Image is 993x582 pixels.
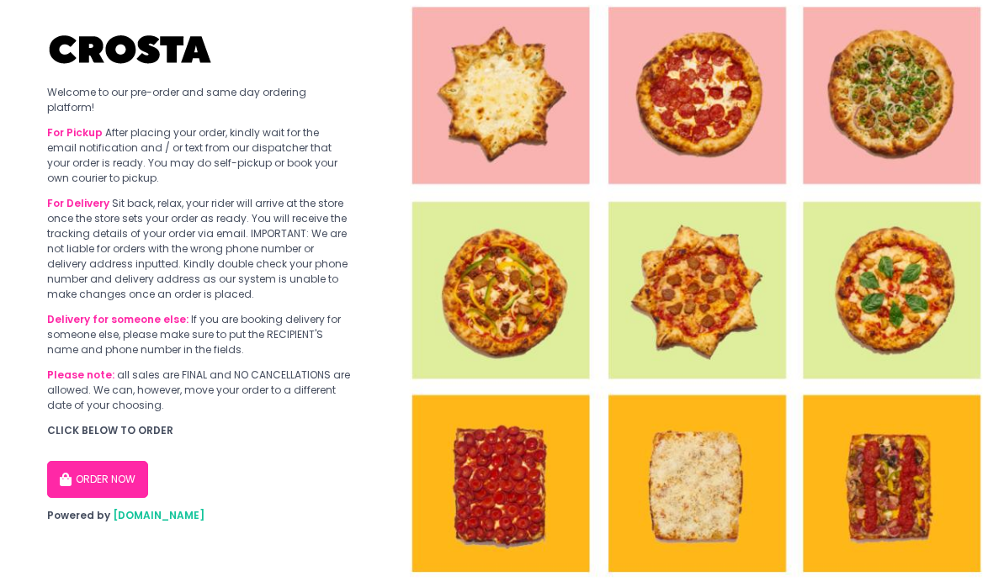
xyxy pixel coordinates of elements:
a: [DOMAIN_NAME] [113,509,204,523]
img: Crosta Pizzeria [47,25,215,76]
div: Welcome to our pre-order and same day ordering platform! [47,86,350,116]
button: ORDER NOW [47,462,148,499]
b: For Delivery [47,197,109,211]
div: CLICK BELOW TO ORDER [47,424,350,439]
div: Powered by [47,509,350,524]
div: all sales are FINAL and NO CANCELLATIONS are allowed. We can, however, move your order to a diffe... [47,368,350,414]
div: Sit back, relax, your rider will arrive at the store once the store sets your order as ready. You... [47,197,350,303]
b: Please note: [47,368,114,383]
b: Delivery for someone else: [47,313,189,327]
div: If you are booking delivery for someone else, please make sure to put the RECIPIENT'S name and ph... [47,313,350,358]
b: For Pickup [47,126,103,140]
div: After placing your order, kindly wait for the email notification and / or text from our dispatche... [47,126,350,187]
